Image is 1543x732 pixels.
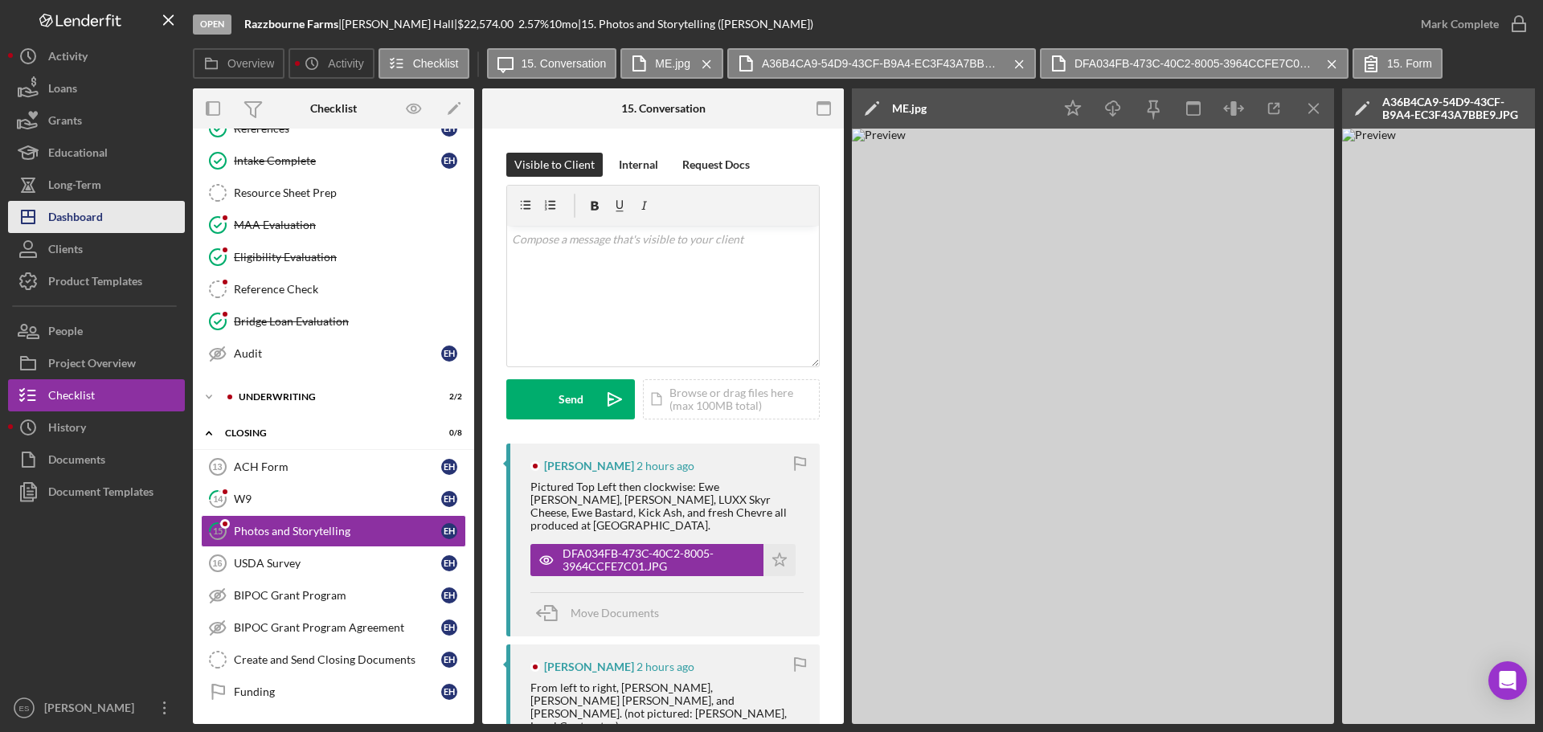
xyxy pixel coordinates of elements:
[234,493,441,505] div: W9
[213,525,223,536] tspan: 15
[201,483,466,515] a: 14W9EH
[433,428,462,438] div: 0 / 8
[244,17,338,31] b: Razzbourne Farms
[48,265,142,301] div: Product Templates
[234,653,441,666] div: Create and Send Closing Documents
[212,558,222,568] tspan: 16
[530,544,796,576] button: DFA034FB-473C-40C2-8005-3964CCFE7C01.JPG
[563,547,755,573] div: DFA034FB-473C-40C2-8005-3964CCFE7C01.JPG
[1405,8,1535,40] button: Mark Complete
[201,515,466,547] a: 15Photos and StorytellingEH
[201,547,466,579] a: 16USDA SurveyEH
[1488,661,1527,700] div: Open Intercom Messenger
[48,104,82,141] div: Grants
[19,704,30,713] text: ES
[487,48,617,79] button: 15. Conversation
[441,684,457,700] div: E H
[48,411,86,448] div: History
[559,379,583,419] div: Send
[514,153,595,177] div: Visible to Client
[544,460,634,472] div: [PERSON_NAME]
[433,392,462,402] div: 2 / 2
[441,587,457,603] div: E H
[530,481,804,532] div: Pictured Top Left then clockwise: Ewe [PERSON_NAME], [PERSON_NAME], LUXX Skyr Cheese, Ewe Bastard...
[620,48,723,79] button: ME.jpg
[48,315,83,351] div: People
[682,153,750,177] div: Request Docs
[441,346,457,362] div: E H
[225,428,422,438] div: Closing
[48,201,103,237] div: Dashboard
[201,112,466,145] a: ReferencesEH
[8,169,185,201] button: Long-Term
[518,18,549,31] div: 2.57 %
[621,102,706,115] div: 15. Conversation
[234,525,441,538] div: Photos and Storytelling
[727,48,1036,79] button: A36B4CA9-54D9-43CF-B9A4-EC3F43A7BBE9.JPG
[457,18,518,31] div: $22,574.00
[544,660,634,673] div: [PERSON_NAME]
[48,40,88,76] div: Activity
[441,491,457,507] div: E H
[193,48,284,79] button: Overview
[234,460,441,473] div: ACH Form
[1040,48,1349,79] button: DFA034FB-473C-40C2-8005-3964CCFE7C01.JPG
[655,57,690,70] label: ME.jpg
[619,153,658,177] div: Internal
[441,153,457,169] div: E H
[441,620,457,636] div: E H
[193,14,231,35] div: Open
[48,347,136,383] div: Project Overview
[530,593,675,633] button: Move Documents
[506,153,603,177] button: Visible to Client
[1382,96,1535,121] div: A36B4CA9-54D9-43CF-B9A4-EC3F43A7BBE9.JPG
[201,273,466,305] a: Reference Check
[227,57,274,70] label: Overview
[8,315,185,347] a: People
[522,57,607,70] label: 15. Conversation
[1353,48,1443,79] button: 15. Form
[8,137,185,169] a: Educational
[310,102,357,115] div: Checklist
[8,233,185,265] button: Clients
[328,57,363,70] label: Activity
[8,265,185,297] button: Product Templates
[636,660,694,673] time: 2025-08-18 15:51
[201,337,466,370] a: AuditEH
[234,251,465,264] div: Eligibility Evaluation
[8,444,185,476] button: Documents
[48,72,77,108] div: Loans
[8,692,185,724] button: ES[PERSON_NAME]
[8,411,185,444] button: History
[40,692,145,728] div: [PERSON_NAME]
[441,523,457,539] div: E H
[8,379,185,411] button: Checklist
[234,347,441,360] div: Audit
[48,137,108,173] div: Educational
[441,555,457,571] div: E H
[48,233,83,269] div: Clients
[48,169,101,205] div: Long-Term
[1074,57,1316,70] label: DFA034FB-473C-40C2-8005-3964CCFE7C01.JPG
[8,201,185,233] a: Dashboard
[234,154,441,167] div: Intake Complete
[212,462,222,472] tspan: 13
[8,347,185,379] a: Project Overview
[201,241,466,273] a: Eligibility Evaluation
[8,104,185,137] button: Grants
[234,589,441,602] div: BIPOC Grant Program
[441,121,457,137] div: E H
[8,40,185,72] button: Activity
[413,57,459,70] label: Checklist
[234,685,441,698] div: Funding
[234,315,465,328] div: Bridge Loan Evaluation
[201,209,466,241] a: MAA Evaluation
[506,379,635,419] button: Send
[8,476,185,508] a: Document Templates
[239,392,422,402] div: Underwriting
[379,48,469,79] button: Checklist
[234,557,441,570] div: USDA Survey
